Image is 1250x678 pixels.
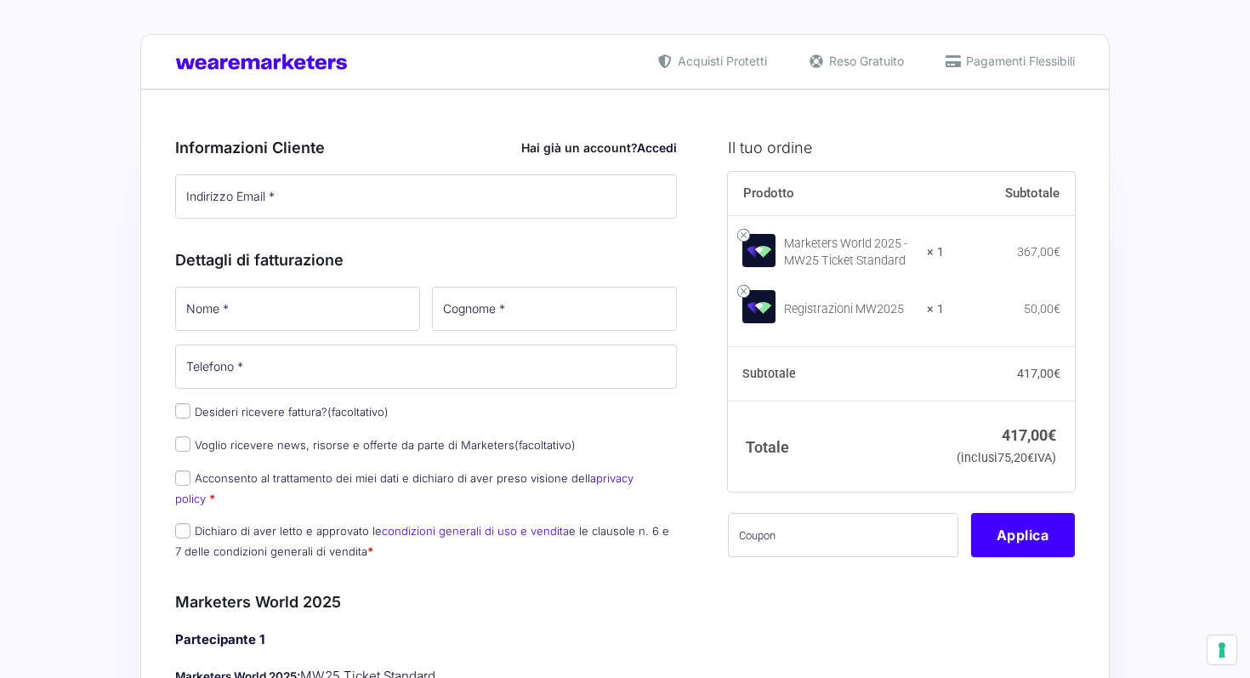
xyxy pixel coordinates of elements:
label: Voglio ricevere news, risorse e offerte da parte di Marketers [175,438,576,452]
input: Coupon [728,513,958,557]
span: (facoltativo) [514,438,576,452]
h3: Informazioni Cliente [175,136,677,159]
strong: × 1 [927,244,944,261]
span: (facoltativo) [327,405,389,419]
th: Subtotale [944,172,1075,216]
strong: × 1 [927,301,944,318]
div: Hai già un account? [521,139,677,157]
span: € [1054,245,1060,259]
span: Reso Gratuito [825,52,904,70]
span: Acquisti Protetti [673,52,767,70]
h3: Marketers World 2025 [175,590,677,613]
input: Telefono * [175,345,677,389]
button: Applica [971,513,1075,557]
input: Cognome * [432,287,677,331]
h4: Partecipante 1 [175,630,677,650]
bdi: 417,00 [1017,367,1060,380]
div: Registrazioni MW2025 [784,301,917,318]
th: Prodotto [728,172,945,216]
input: Nome * [175,287,420,331]
span: € [1048,426,1056,444]
h3: Dettagli di fatturazione [175,248,677,271]
iframe: Customerly Messenger Launcher [14,612,65,663]
div: Marketers World 2025 - MW25 Ticket Standard [784,236,917,270]
label: Desideri ricevere fattura? [175,405,389,419]
span: € [1054,367,1060,380]
label: Dichiaro di aver letto e approvato le e le clausole n. 6 e 7 delle condizioni generali di vendita [175,524,669,557]
img: Registrazioni MW2025 [742,290,776,323]
img: Marketers World 2025 - MW25 Ticket Standard [742,234,776,267]
bdi: 417,00 [1002,426,1056,444]
a: Accedi [637,140,677,155]
th: Totale [728,402,945,493]
a: condizioni generali di uso e vendita [382,524,569,538]
span: Pagamenti Flessibili [962,52,1075,70]
button: Le tue preferenze relative al consenso per le tecnologie di tracciamento [1207,635,1236,664]
span: € [1027,451,1034,465]
bdi: 50,00 [1024,302,1060,316]
input: Dichiaro di aver letto e approvato lecondizioni generali di uso e venditae le clausole n. 6 e 7 d... [175,523,190,538]
input: Indirizzo Email * [175,174,677,219]
h3: Il tuo ordine [728,136,1075,159]
label: Acconsento al trattamento dei miei dati e dichiaro di aver preso visione della [175,471,634,504]
th: Subtotale [728,347,945,402]
bdi: 367,00 [1017,245,1060,259]
input: Desideri ricevere fattura?(facoltativo) [175,403,190,419]
span: 75,20 [997,451,1034,465]
span: € [1054,302,1060,316]
small: (inclusi IVA) [957,451,1056,465]
a: privacy policy [175,471,634,504]
input: Voglio ricevere news, risorse e offerte da parte di Marketers(facoltativo) [175,436,190,452]
input: Acconsento al trattamento dei miei dati e dichiaro di aver preso visione dellaprivacy policy [175,470,190,486]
